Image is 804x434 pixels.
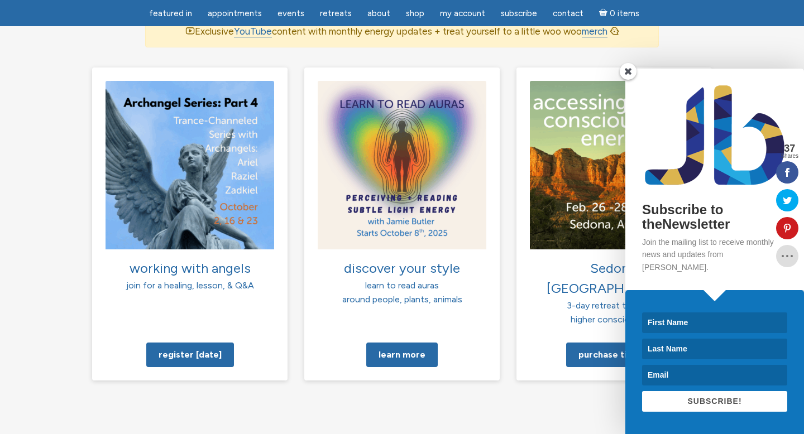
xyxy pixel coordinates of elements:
a: My Account [433,3,492,25]
a: Subscribe [494,3,544,25]
a: featured in [142,3,199,25]
span: Shop [406,8,424,18]
a: Cart0 items [592,2,646,25]
span: Shares [781,153,798,159]
span: featured in [149,8,192,18]
span: My Account [440,8,485,18]
span: Retreats [320,8,352,18]
span: 0 items [610,9,639,18]
a: Events [271,3,311,25]
span: About [367,8,390,18]
span: learn to read auras [365,280,439,291]
input: Email [642,365,787,385]
a: Learn more [366,343,438,367]
span: Events [277,8,304,18]
span: discover your style [344,260,460,276]
button: SUBSCRIBE! [642,391,787,412]
span: SUBSCRIBE! [687,397,741,406]
a: Shop [399,3,431,25]
a: merch [582,26,607,37]
span: around people, plants, animals [342,294,462,305]
span: join for a healing, lesson, & Q&A [126,280,254,291]
span: working with angels [130,260,251,276]
h2: Subscribe to theNewsletter [642,202,787,232]
a: Retreats [313,3,358,25]
input: Last Name [642,339,787,359]
span: 37 [781,143,798,153]
a: Appointments [201,3,269,25]
a: Register [DATE] [146,343,234,367]
p: Join the mailing list to receive monthly news and updates from [PERSON_NAME]. [642,236,787,273]
span: Subscribe [501,8,537,18]
i: Cart [599,8,610,18]
span: Contact [553,8,583,18]
a: Contact [546,3,590,25]
a: About [361,3,397,25]
input: First Name [642,312,787,333]
div: Exclusive content with monthly energy updates + treat yourself to a little woo woo [145,16,659,47]
span: Appointments [208,8,262,18]
a: YouTube [234,26,272,37]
